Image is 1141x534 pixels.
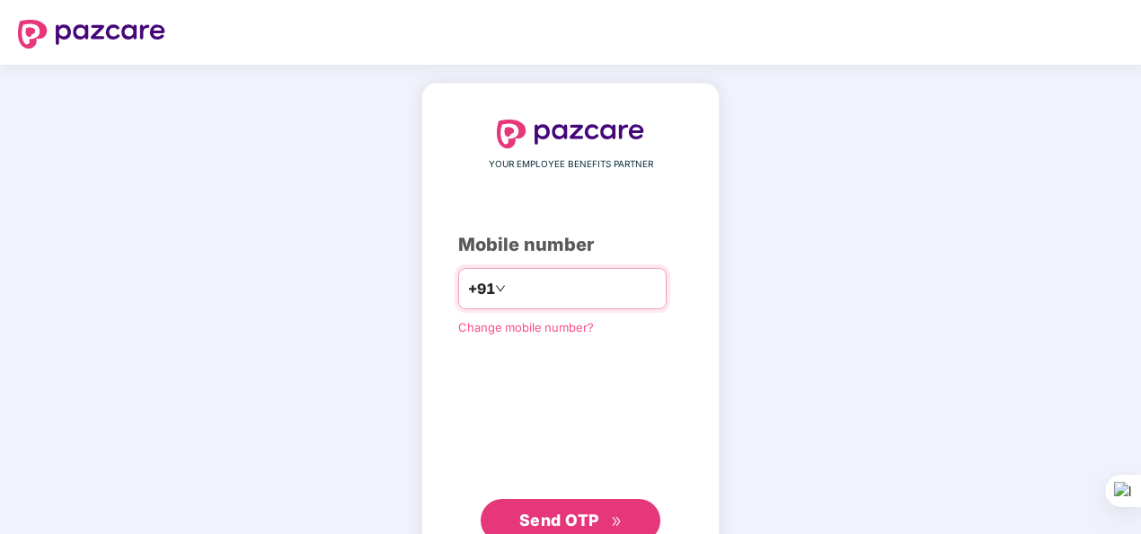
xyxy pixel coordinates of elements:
img: logo [497,120,644,148]
span: down [495,283,506,294]
span: Send OTP [519,511,599,530]
div: Mobile number [458,231,683,259]
span: YOUR EMPLOYEE BENEFITS PARTNER [489,157,653,172]
span: +91 [468,278,495,300]
a: Change mobile number? [458,320,594,334]
span: double-right [611,516,623,528]
img: logo [18,20,165,49]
